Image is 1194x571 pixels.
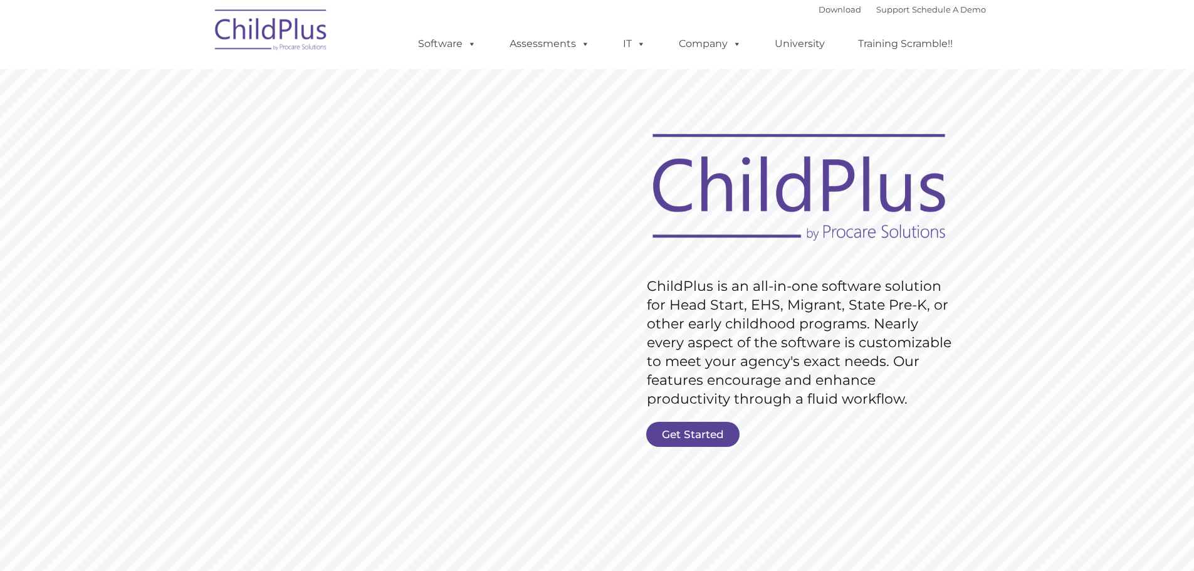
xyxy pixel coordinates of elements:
a: Get Started [646,422,740,447]
a: IT [610,31,658,56]
a: Download [819,4,861,14]
a: Training Scramble!! [846,31,965,56]
img: ChildPlus by Procare Solutions [209,1,334,63]
a: Company [666,31,754,56]
a: Support [876,4,909,14]
a: University [762,31,837,56]
a: Assessments [497,31,602,56]
a: Schedule A Demo [912,4,986,14]
font: | [819,4,986,14]
a: Software [406,31,489,56]
rs-layer: ChildPlus is an all-in-one software solution for Head Start, EHS, Migrant, State Pre-K, or other ... [647,277,958,409]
